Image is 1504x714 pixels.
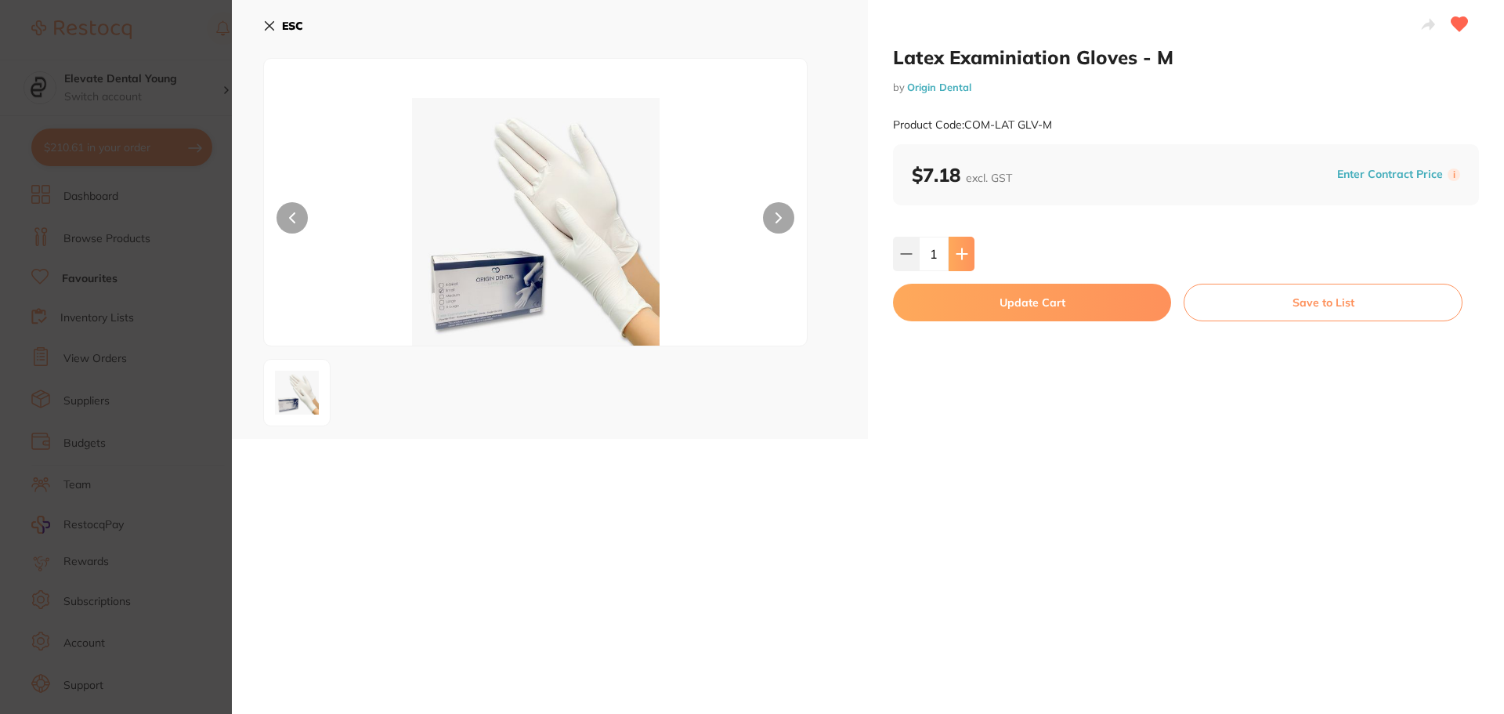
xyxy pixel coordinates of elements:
button: ESC [263,13,303,39]
small: Product Code: COM-LAT GLV-M [893,118,1052,132]
a: Origin Dental [907,81,971,93]
button: Update Cart [893,284,1171,321]
span: excl. GST [966,171,1012,185]
img: Mi1qcGc [269,364,325,421]
h2: Latex Examiniation Gloves - M [893,45,1479,69]
button: Enter Contract Price [1332,167,1448,182]
button: Save to List [1184,284,1462,321]
b: ESC [282,19,303,33]
img: Mi1qcGc [373,98,699,346]
small: by [893,82,1479,93]
b: $7.18 [912,163,1012,187]
label: i [1448,169,1460,181]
